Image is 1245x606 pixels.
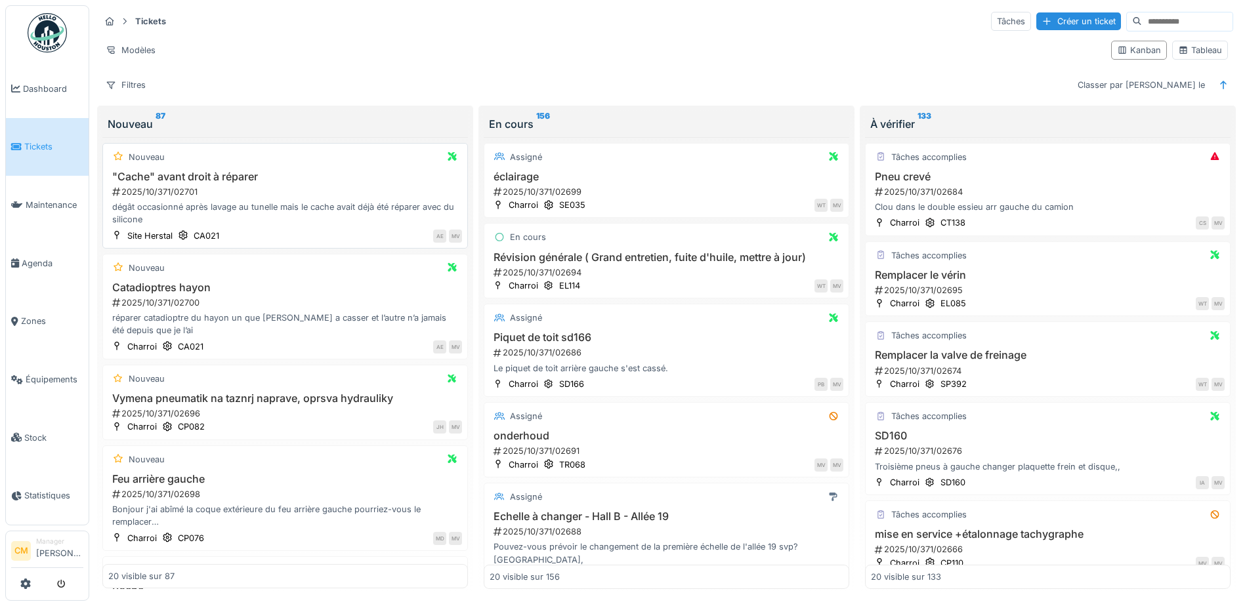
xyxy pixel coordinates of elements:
[510,312,542,324] div: Assigné
[492,525,843,538] div: 2025/10/371/02688
[127,230,173,242] div: Site Herstal
[108,116,463,132] div: Nouveau
[6,118,89,176] a: Tickets
[178,532,204,544] div: CP076
[24,432,83,444] span: Stock
[108,312,462,336] div: réparer catadioptre du hayon un que [PERSON_NAME] a casser et l’autre n’a jamais été depuis que j...
[510,231,546,243] div: En cours
[111,407,462,420] div: 2025/10/371/02696
[891,249,967,262] div: Tâches accomplies
[871,171,1225,183] h3: Pneu crevé
[918,116,931,132] sup: 133
[492,266,843,279] div: 2025/10/371/02694
[559,199,585,211] div: SE035
[1212,476,1225,489] div: MV
[100,75,152,94] div: Filtres
[449,340,462,353] div: MV
[814,458,828,472] div: MV
[490,331,843,344] h3: Piquet de toit sd166
[449,420,462,434] div: MV
[1196,297,1209,310] div: WT
[1196,557,1209,570] div: MV
[890,378,919,390] div: Charroi
[490,510,843,523] h3: Echelle à changer - Hall B - Allée 19
[129,262,165,274] div: Nouveau
[1212,297,1225,310] div: MV
[433,230,446,243] div: AE
[509,378,538,390] div: Charroi
[536,116,550,132] sup: 156
[891,508,967,521] div: Tâches accomplies
[111,488,462,500] div: 2025/10/371/02698
[127,532,157,544] div: Charroi
[492,186,843,198] div: 2025/10/371/02699
[111,296,462,309] div: 2025/10/371/02700
[178,340,203,353] div: CA021
[890,216,919,229] div: Charroi
[814,279,828,293] div: WT
[871,201,1225,213] div: Clou dans le double essieu arr gauche du camion
[830,279,843,293] div: MV
[490,570,560,582] div: 20 visible sur 156
[127,420,157,433] div: Charroi
[108,473,462,485] h3: Feu arrière gauche
[6,467,89,525] a: Statistiques
[509,279,538,292] div: Charroi
[891,410,967,422] div: Tâches accomplies
[940,557,963,569] div: CP110
[28,13,67,52] img: Badge_color-CXgf-gQk.svg
[129,373,165,385] div: Nouveau
[830,199,843,212] div: MV
[449,532,462,545] div: MV
[509,199,538,211] div: Charroi
[871,460,1225,473] div: Troisième pneus à gauche changer plaquette frein et disque,,
[991,12,1031,31] div: Tâches
[26,199,83,211] span: Maintenance
[24,140,83,153] span: Tickets
[194,230,219,242] div: CA021
[509,458,538,471] div: Charroi
[490,540,843,565] div: Pouvez-vous prévoir le changement de la première échelle de l'allée 19 svp? [GEOGRAPHIC_DATA],
[871,430,1225,442] h3: SD160
[6,234,89,293] a: Agenda
[433,340,446,353] div: AE
[100,41,161,60] div: Modèles
[874,445,1225,457] div: 2025/10/371/02676
[559,458,585,471] div: TR068
[6,60,89,118] a: Dashboard
[108,281,462,294] h3: Catadioptres hayon
[874,543,1225,555] div: 2025/10/371/02666
[36,536,83,565] li: [PERSON_NAME]
[874,365,1225,377] div: 2025/10/371/02674
[108,570,175,582] div: 20 visible sur 87
[510,410,542,422] div: Assigné
[940,216,965,229] div: CT138
[874,284,1225,296] div: 2025/10/371/02695
[130,15,171,28] strong: Tickets
[22,257,83,270] span: Agenda
[6,293,89,351] a: Zones
[129,453,165,466] div: Nouveau
[6,409,89,467] a: Stock
[1178,44,1222,56] div: Tableau
[890,476,919,489] div: Charroi
[814,378,828,391] div: PB
[108,201,462,226] div: dégât occasionné après lavage au tunelle mais le cache avait déjà été réparer avec du silicone
[1036,12,1121,30] div: Créer un ticket
[830,458,843,472] div: MV
[890,557,919,569] div: Charroi
[21,315,83,327] span: Zones
[433,532,446,545] div: MD
[940,476,965,489] div: SD160
[490,430,843,442] h3: onderhoud
[510,151,542,163] div: Assigné
[871,269,1225,281] h3: Remplacer le vérin
[23,83,83,95] span: Dashboard
[890,297,919,310] div: Charroi
[156,116,165,132] sup: 87
[490,171,843,183] h3: éclairage
[490,362,843,374] div: Le piquet de toit arrière gauche s'est cassé.
[870,116,1225,132] div: À vérifier
[1196,216,1209,230] div: CS
[1212,557,1225,570] div: MV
